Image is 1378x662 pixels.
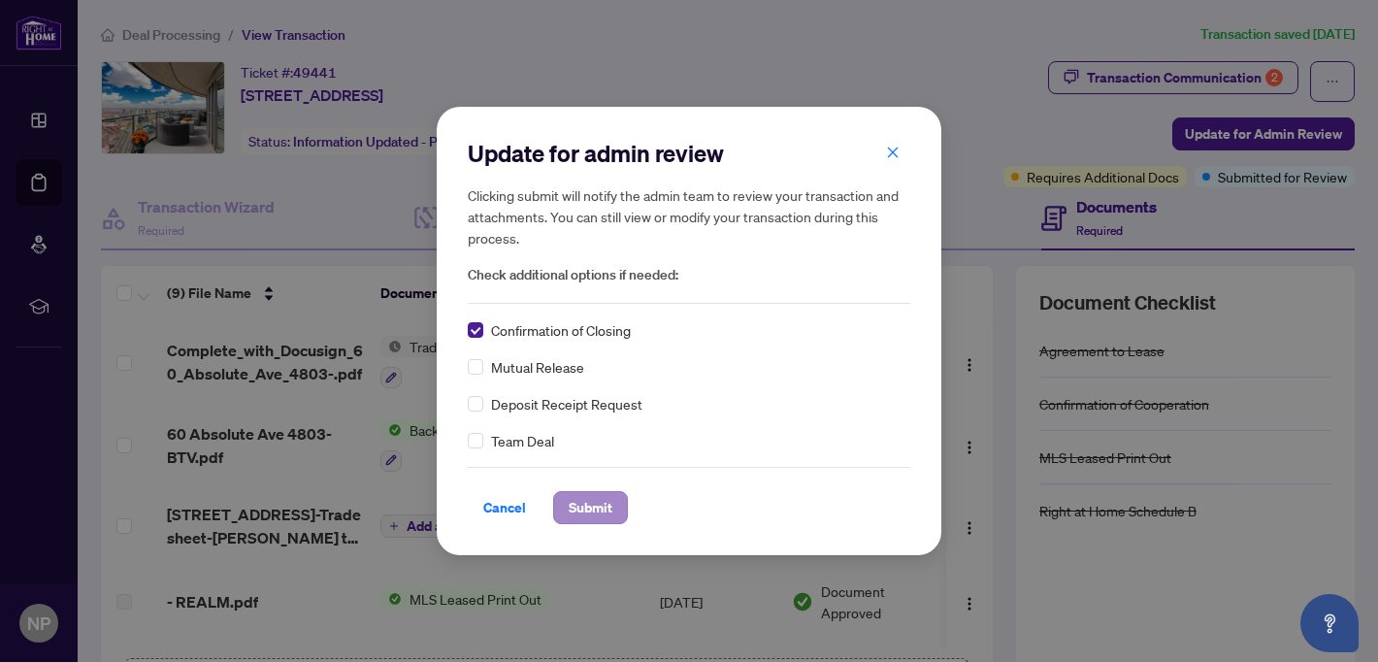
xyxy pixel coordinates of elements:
[468,491,541,524] button: Cancel
[468,184,910,248] h5: Clicking submit will notify the admin team to review your transaction and attachments. You can st...
[491,430,554,451] span: Team Deal
[569,492,612,523] span: Submit
[1300,594,1359,652] button: Open asap
[491,393,642,414] span: Deposit Receipt Request
[491,319,631,341] span: Confirmation of Closing
[468,138,910,169] h2: Update for admin review
[491,356,584,378] span: Mutual Release
[886,146,900,159] span: close
[468,264,910,286] span: Check additional options if needed:
[553,491,628,524] button: Submit
[483,492,526,523] span: Cancel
